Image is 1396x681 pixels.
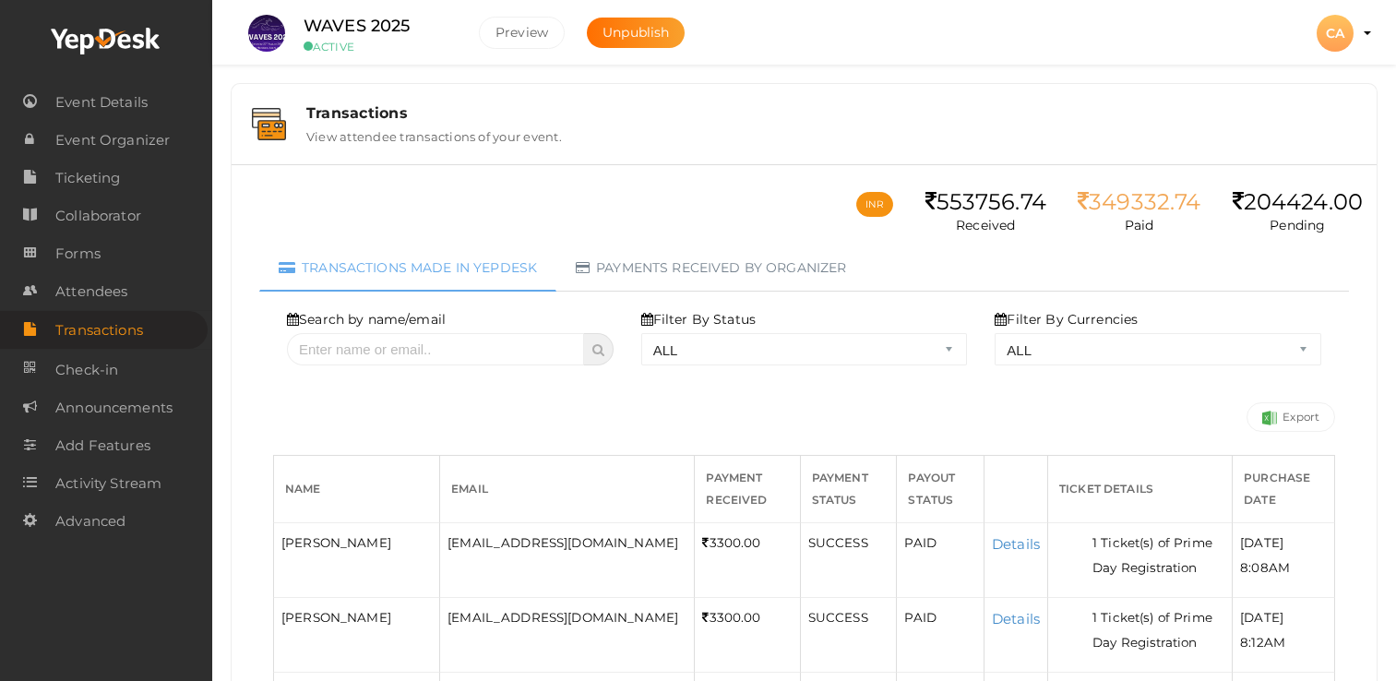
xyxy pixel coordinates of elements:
[1240,535,1290,575] span: [DATE] 8:08AM
[55,84,148,121] span: Event Details
[1078,189,1200,216] div: 349332.74
[55,503,125,540] span: Advanced
[1092,531,1224,580] li: 1 Ticket(s) of Prime Day Registration
[55,465,161,502] span: Activity Stream
[603,24,669,41] span: Unpublish
[287,333,584,365] input: Enter name or email..
[641,310,756,329] label: Filter By Status
[55,122,170,159] span: Event Organizer
[1317,25,1354,42] profile-pic: CA
[440,455,695,522] th: Email
[1311,14,1359,53] button: CA
[281,535,391,550] span: [PERSON_NAME]
[248,15,285,52] img: S4WQAGVX_small.jpeg
[1233,455,1335,522] th: Purchase Date
[992,610,1040,627] a: Details
[55,160,120,197] span: Ticketing
[897,597,984,672] td: PAID
[252,108,286,140] img: bank-details.svg
[1240,610,1285,650] span: [DATE] 8:12AM
[808,610,868,625] span: SUCCESS
[55,235,101,272] span: Forms
[281,610,391,625] span: [PERSON_NAME]
[800,455,897,522] th: Payment Status
[259,245,556,292] a: Transactions made in Yepdesk
[306,104,1356,122] div: Transactions
[287,310,446,329] label: Search by name/email
[992,535,1040,553] a: Details
[55,312,143,349] span: Transactions
[897,455,984,522] th: Payout Status
[1092,605,1224,655] li: 1 Ticket(s) of Prime Day Registration
[695,455,800,522] th: Payment Received
[925,216,1046,234] p: Received
[808,535,868,550] span: SUCCESS
[479,17,565,49] button: Preview
[55,352,118,388] span: Check-in
[55,427,150,464] span: Add Features
[447,610,678,625] span: [EMAIL_ADDRESS][DOMAIN_NAME]
[1233,189,1363,216] div: 204424.00
[1233,216,1363,234] p: Pending
[1247,402,1335,432] a: Export
[304,40,451,54] small: ACTIVE
[55,197,141,234] span: Collaborator
[897,522,984,597] td: PAID
[1078,216,1200,234] p: Paid
[702,535,760,550] span: 3300.00
[306,122,562,144] label: View attendee transactions of your event.
[55,389,173,426] span: Announcements
[587,18,685,48] button: Unpublish
[556,245,865,292] a: Payments received by organizer
[856,192,893,217] button: INR
[55,273,127,310] span: Attendees
[274,455,440,522] th: Name
[1262,411,1277,425] img: Success
[1317,15,1354,52] div: CA
[702,610,760,625] span: 3300.00
[241,130,1367,148] a: Transactions View attendee transactions of your event.
[925,189,1046,216] div: 553756.74
[1048,455,1233,522] th: Ticket Details
[447,535,678,550] span: [EMAIL_ADDRESS][DOMAIN_NAME]
[304,13,410,40] label: WAVES 2025
[995,310,1138,329] label: Filter By Currencies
